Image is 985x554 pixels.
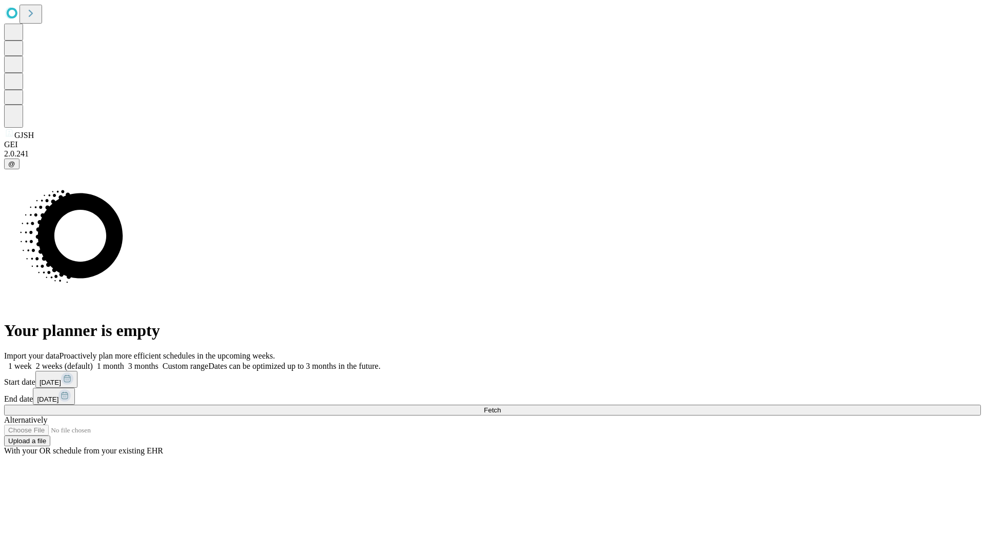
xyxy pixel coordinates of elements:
span: Custom range [163,362,208,370]
span: [DATE] [40,379,61,386]
span: Import your data [4,351,60,360]
span: 1 week [8,362,32,370]
div: Start date [4,371,981,388]
span: 1 month [97,362,124,370]
span: GJSH [14,131,34,140]
button: Fetch [4,405,981,415]
h1: Your planner is empty [4,321,981,340]
span: 3 months [128,362,159,370]
div: End date [4,388,981,405]
button: Upload a file [4,436,50,446]
span: [DATE] [37,395,58,403]
span: Proactively plan more efficient schedules in the upcoming weeks. [60,351,275,360]
span: Dates can be optimized up to 3 months in the future. [208,362,380,370]
span: With your OR schedule from your existing EHR [4,446,163,455]
span: @ [8,160,15,168]
span: Fetch [484,406,501,414]
button: [DATE] [35,371,77,388]
div: 2.0.241 [4,149,981,159]
div: GEI [4,140,981,149]
span: Alternatively [4,415,47,424]
button: @ [4,159,19,169]
span: 2 weeks (default) [36,362,93,370]
button: [DATE] [33,388,75,405]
